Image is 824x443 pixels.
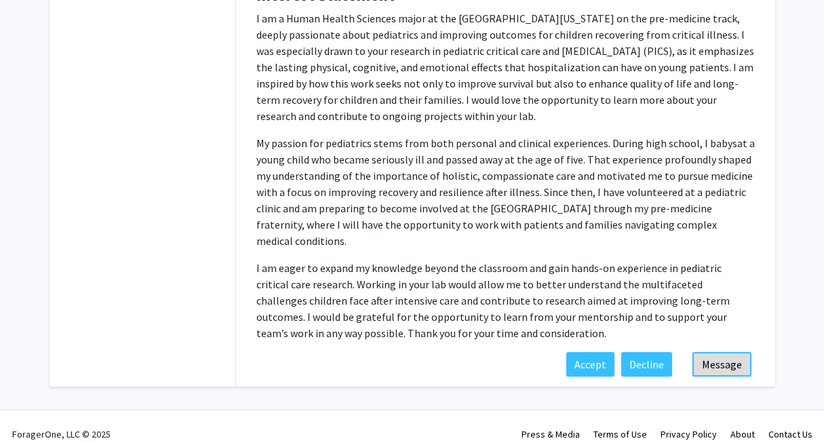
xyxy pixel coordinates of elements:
[256,260,755,341] p: I am eager to expand my knowledge beyond the classroom and gain hands-on experience in pediatric ...
[692,352,751,377] button: Message
[256,10,755,124] p: I am a Human Health Sciences major at the [GEOGRAPHIC_DATA][US_STATE] on the pre-medicine track, ...
[256,135,755,249] p: My passion for pediatrics stems from both personal and clinical experiences. During high school, ...
[566,352,614,377] button: Accept
[621,352,672,377] button: Decline
[730,428,755,440] a: About
[593,428,647,440] a: Terms of Use
[768,428,812,440] a: Contact Us
[522,428,580,440] a: Press & Media
[661,428,717,440] a: Privacy Policy
[10,382,58,433] iframe: Chat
